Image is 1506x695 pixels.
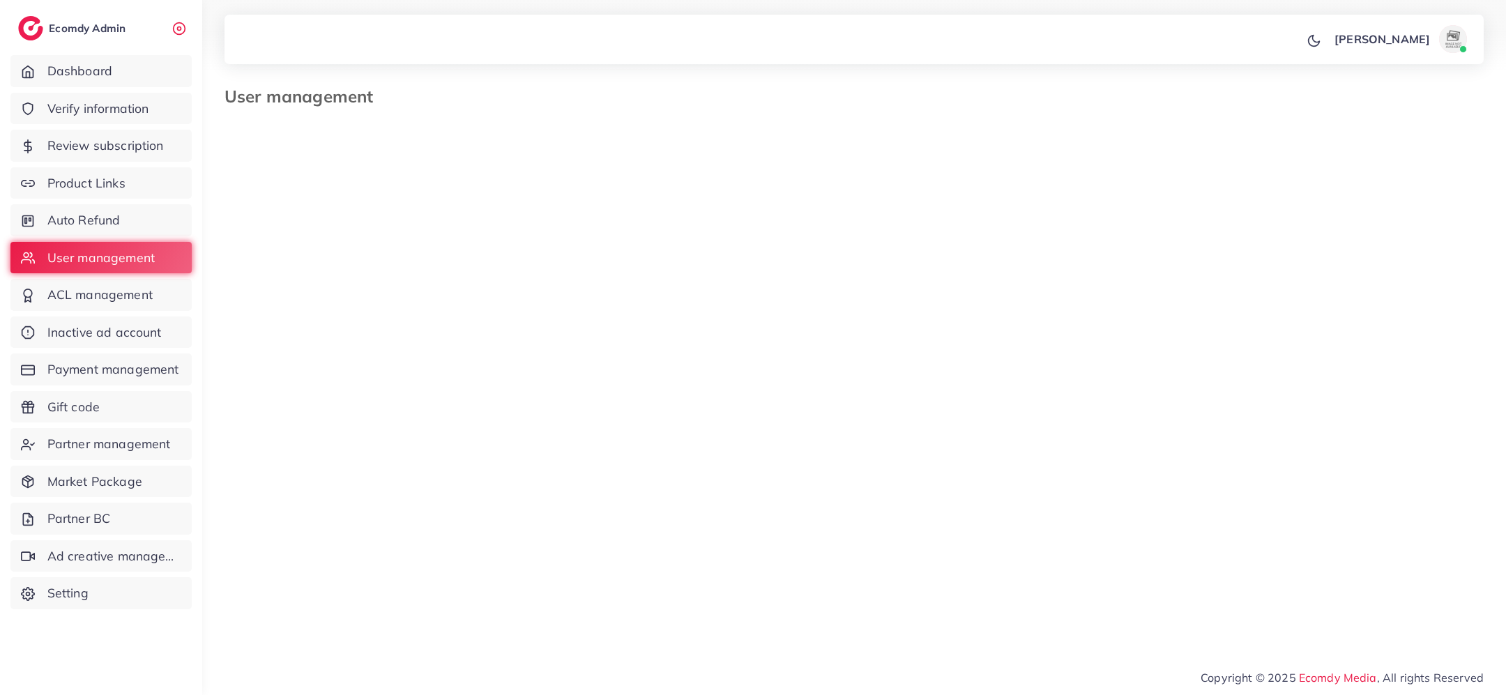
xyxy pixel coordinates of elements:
a: Dashboard [10,55,192,87]
a: Ecomdy Media [1299,671,1377,685]
span: Setting [47,584,89,602]
span: User management [47,249,155,267]
span: ACL management [47,286,153,304]
a: [PERSON_NAME]avatar [1327,25,1473,53]
a: Partner management [10,428,192,460]
span: , All rights Reserved [1377,669,1484,686]
span: Gift code [47,398,100,416]
a: ACL management [10,279,192,311]
span: Inactive ad account [47,323,162,342]
span: Partner management [47,435,171,453]
span: Copyright © 2025 [1201,669,1484,686]
span: Partner BC [47,510,111,528]
a: Inactive ad account [10,316,192,349]
span: Ad creative management [47,547,181,565]
a: Ad creative management [10,540,192,572]
a: Gift code [10,391,192,423]
a: logoEcomdy Admin [18,16,129,40]
a: Review subscription [10,130,192,162]
span: Review subscription [47,137,164,155]
span: Verify information [47,100,149,118]
span: Dashboard [47,62,112,80]
img: logo [18,16,43,40]
a: User management [10,242,192,274]
a: Product Links [10,167,192,199]
span: Payment management [47,360,179,379]
p: [PERSON_NAME] [1334,31,1430,47]
a: Payment management [10,353,192,385]
a: Verify information [10,93,192,125]
span: Auto Refund [47,211,121,229]
a: Auto Refund [10,204,192,236]
a: Setting [10,577,192,609]
a: Partner BC [10,503,192,535]
h3: User management [225,86,384,107]
a: Market Package [10,466,192,498]
span: Market Package [47,473,142,491]
span: Product Links [47,174,125,192]
h2: Ecomdy Admin [49,22,129,35]
img: avatar [1439,25,1467,53]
